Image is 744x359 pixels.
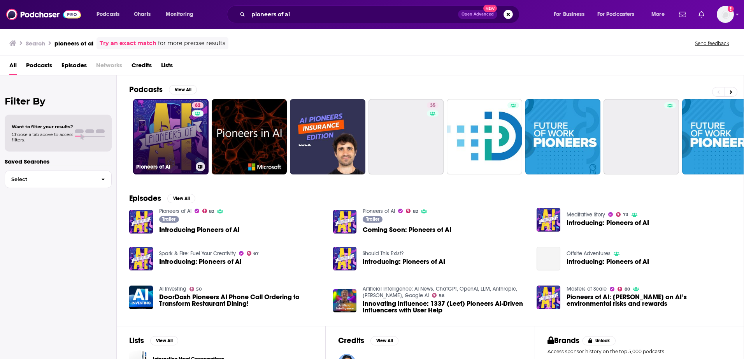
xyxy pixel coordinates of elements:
[618,287,630,291] a: 80
[458,10,497,19] button: Open AdvancedNew
[333,247,357,270] img: Introducing: Pioneers of AI
[100,39,156,48] a: Try an exact match
[129,336,178,345] a: ListsView All
[333,210,357,234] img: Coming Soon: Pioneers of AI
[190,287,202,291] a: 50
[159,294,324,307] a: DoorDash Pioneers AI Phone Call Ordering to Transform Restaurant Dining!
[6,7,81,22] img: Podchaser - Follow, Share and Rate Podcasts
[363,300,527,314] a: Innovating Influence: 1337 (Leet) Pioneers AI-Driven Influencers with User Help
[567,286,607,292] a: Masters of Scale
[483,5,497,12] span: New
[646,8,674,21] button: open menu
[159,250,236,257] a: Spark & Fire: Fuel Your Creativity
[537,247,560,270] a: Introducing: Pioneers of AI
[717,6,734,23] span: Logged in as WE_Broadcast
[597,9,635,20] span: For Podcasters
[129,193,161,203] h2: Episodes
[567,211,605,218] a: Meditative Story
[693,40,732,47] button: Send feedback
[439,294,444,298] span: 56
[209,210,214,213] span: 82
[363,250,404,257] a: Should This Exist?
[136,164,193,170] h3: Pioneers of AI
[554,9,584,20] span: For Business
[432,293,444,298] a: 56
[161,59,173,75] span: Lists
[676,8,689,21] a: Show notifications dropdown
[717,6,734,23] img: User Profile
[9,59,17,75] a: All
[150,336,178,345] button: View All
[159,227,240,233] a: Introducing Pioneers of AI
[129,247,153,270] img: Introducing: Pioneers of AI
[583,336,616,345] button: Unlock
[248,8,458,21] input: Search podcasts, credits, & more...
[430,102,435,110] span: 35
[366,217,379,221] span: Trailer
[537,208,560,232] img: Introducing: Pioneers of AI
[133,99,209,174] a: 82Pioneers of AI
[159,258,242,265] a: Introducing: Pioneers of AI
[129,85,163,94] h2: Podcasts
[54,40,93,47] h3: pioneers of ai
[548,8,594,21] button: open menu
[567,294,731,307] a: Pioneers of AI: Reid Hoffman on AI’s environmental risks and rewards
[333,289,357,313] img: Innovating Influence: 1337 (Leet) Pioneers AI-Driven Influencers with User Help
[616,212,628,217] a: 73
[413,210,418,213] span: 82
[129,8,155,21] a: Charts
[169,85,197,94] button: View All
[547,336,580,345] h2: Brands
[129,286,153,309] a: DoorDash Pioneers AI Phone Call Ordering to Transform Restaurant Dining!
[567,220,649,226] a: Introducing: Pioneers of AI
[96,59,122,75] span: Networks
[338,336,398,345] a: CreditsView All
[567,294,731,307] span: Pioneers of AI: [PERSON_NAME] on AI’s environmental risks and rewards
[129,336,144,345] h2: Lists
[717,6,734,23] button: Show profile menu
[253,252,259,255] span: 67
[363,286,517,299] a: Artificial Intelligence: AI News, ChatGPT, OpenAI, LLM, Anthropic, Claude, Google AI
[91,8,130,21] button: open menu
[247,251,259,256] a: 67
[192,102,204,108] a: 82
[695,8,707,21] a: Show notifications dropdown
[26,40,45,47] h3: Search
[159,286,186,292] a: AI Investing
[567,250,611,257] a: Offsite Adventures
[461,12,494,16] span: Open Advanced
[623,213,628,216] span: 73
[547,349,731,354] p: Access sponsor history on the top 5,000 podcasts.
[338,336,364,345] h2: Credits
[167,194,195,203] button: View All
[166,9,193,20] span: Monitoring
[363,227,451,233] a: Coming Soon: Pioneers of AI
[625,288,630,291] span: 80
[160,8,204,21] button: open menu
[12,132,73,143] span: Choose a tab above to access filters.
[370,336,398,345] button: View All
[406,209,418,213] a: 82
[132,59,152,75] a: Credits
[363,258,445,265] a: Introducing: Pioneers of AI
[129,85,197,94] a: PodcastsView All
[97,9,119,20] span: Podcasts
[129,210,153,234] a: Introducing Pioneers of AI
[26,59,52,75] a: Podcasts
[537,286,560,309] img: Pioneers of AI: Reid Hoffman on AI’s environmental risks and rewards
[5,177,95,182] span: Select
[651,9,665,20] span: More
[61,59,87,75] a: Episodes
[5,158,112,165] p: Saved Searches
